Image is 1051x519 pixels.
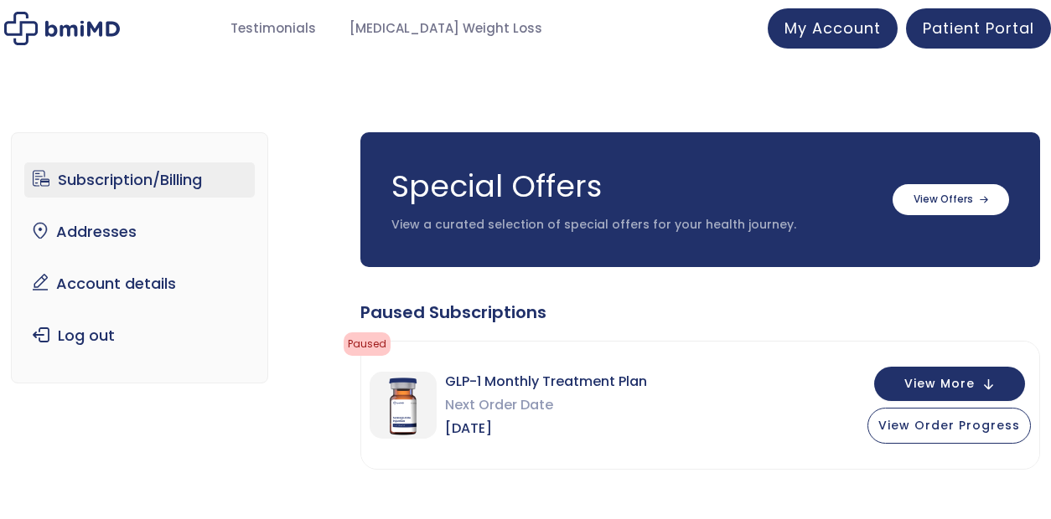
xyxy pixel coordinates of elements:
[11,132,268,383] nav: Account pages
[333,13,559,45] a: [MEDICAL_DATA] Weight Loss
[904,378,975,389] span: View More
[24,214,255,249] a: Addresses
[445,370,647,393] span: GLP-1 Monthly Treatment Plan
[230,19,316,39] span: Testimonials
[768,8,898,49] a: My Account
[4,12,120,45] img: My account
[349,19,542,39] span: [MEDICAL_DATA] Weight Loss
[923,18,1034,39] span: Patient Portal
[24,162,255,198] a: Subscription/Billing
[878,417,1020,434] span: View Order Progress
[874,367,1025,401] button: View More
[214,13,333,45] a: Testimonials
[867,408,1031,444] button: View Order Progress
[391,166,876,208] h3: Special Offers
[391,217,876,234] p: View a curated selection of special offers for your health journey.
[24,318,255,353] a: Log out
[360,301,1040,324] div: Paused Subscriptions
[784,18,881,39] span: My Account
[906,8,1051,49] a: Patient Portal
[344,332,391,356] span: Paused
[445,393,647,417] span: Next Order Date
[24,266,255,301] a: Account details
[445,417,647,440] span: [DATE]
